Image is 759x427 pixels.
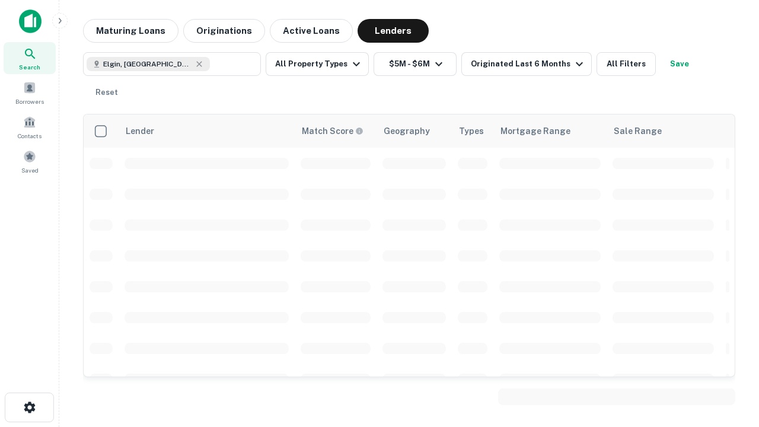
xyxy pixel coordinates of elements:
[358,19,429,43] button: Lenders
[266,52,369,76] button: All Property Types
[661,52,699,76] button: Save your search to get updates of matches that match your search criteria.
[4,145,56,177] a: Saved
[597,52,656,76] button: All Filters
[700,294,759,351] iframe: Chat Widget
[18,131,42,141] span: Contacts
[119,114,295,148] th: Lender
[607,114,720,148] th: Sale Range
[500,124,570,138] div: Mortgage Range
[19,62,40,72] span: Search
[183,19,265,43] button: Originations
[302,125,361,138] h6: Match Score
[302,125,363,138] div: Capitalize uses an advanced AI algorithm to match your search with the best lender. The match sco...
[374,52,457,76] button: $5M - $6M
[15,97,44,106] span: Borrowers
[614,124,662,138] div: Sale Range
[270,19,353,43] button: Active Loans
[493,114,607,148] th: Mortgage Range
[461,52,592,76] button: Originated Last 6 Months
[4,77,56,109] a: Borrowers
[452,114,493,148] th: Types
[88,81,126,104] button: Reset
[459,124,484,138] div: Types
[103,59,192,69] span: Elgin, [GEOGRAPHIC_DATA], [GEOGRAPHIC_DATA]
[21,165,39,175] span: Saved
[377,114,452,148] th: Geography
[126,124,154,138] div: Lender
[19,9,42,33] img: capitalize-icon.png
[295,114,377,148] th: Capitalize uses an advanced AI algorithm to match your search with the best lender. The match sco...
[83,19,178,43] button: Maturing Loans
[4,111,56,143] a: Contacts
[471,57,586,71] div: Originated Last 6 Months
[384,124,430,138] div: Geography
[4,42,56,74] a: Search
